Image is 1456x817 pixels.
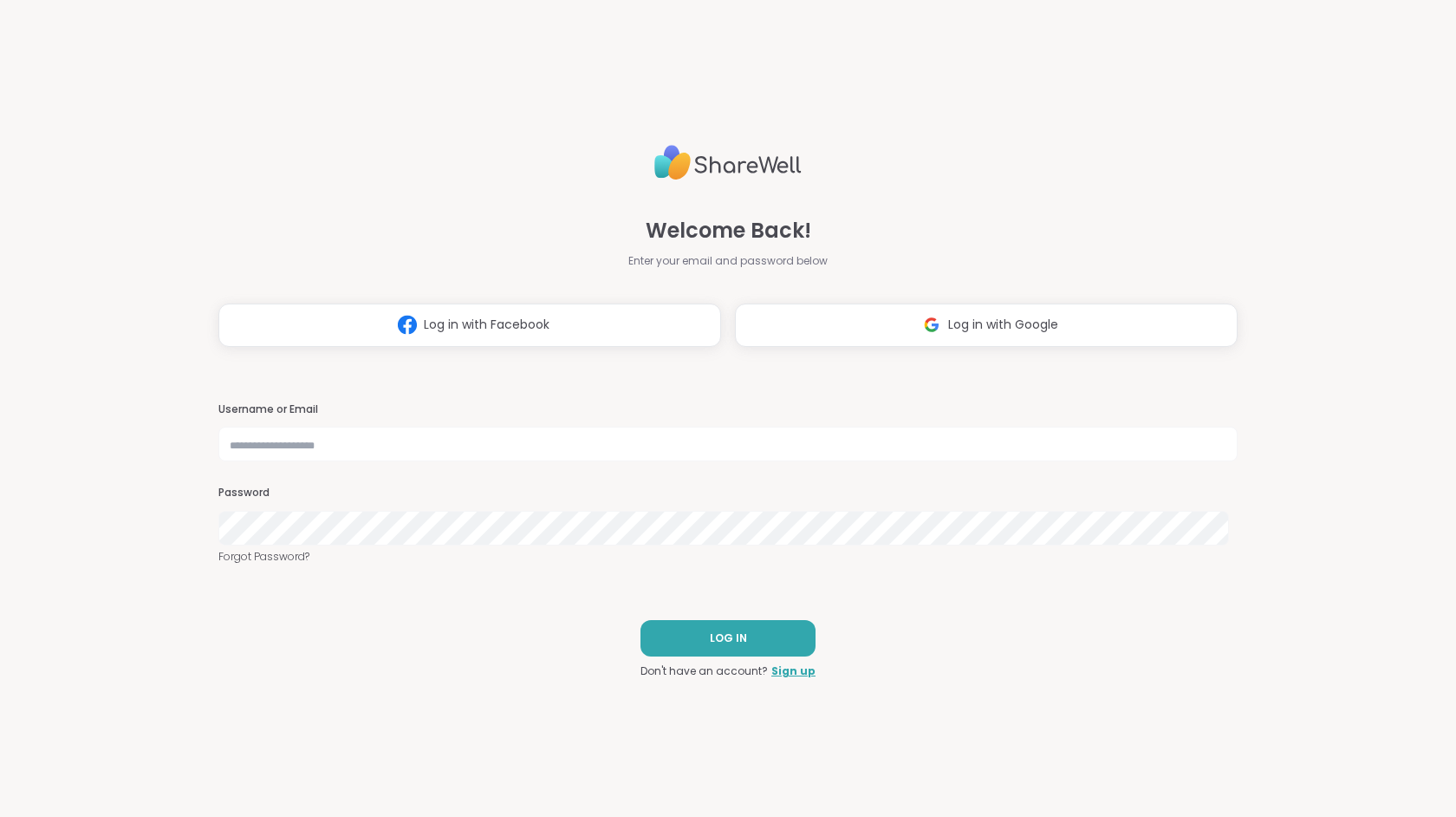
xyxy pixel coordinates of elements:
button: LOG IN [640,620,816,657]
span: Log in with Facebook [424,316,549,334]
span: Log in with Google [948,316,1058,334]
img: ShareWell Logomark [915,309,948,341]
span: Welcome Back! [646,215,811,246]
span: Enter your email and password below [628,253,828,269]
span: Don't have an account? [640,663,768,679]
button: Log in with Google [735,304,1238,347]
a: Sign up [771,663,816,679]
h3: Username or Email [218,402,1238,417]
img: ShareWell Logomark [391,309,424,341]
span: LOG IN [710,631,747,646]
img: ShareWell Logo [654,138,802,187]
button: Log in with Facebook [218,304,721,347]
a: Forgot Password? [218,549,1238,565]
h3: Password [218,486,1238,500]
